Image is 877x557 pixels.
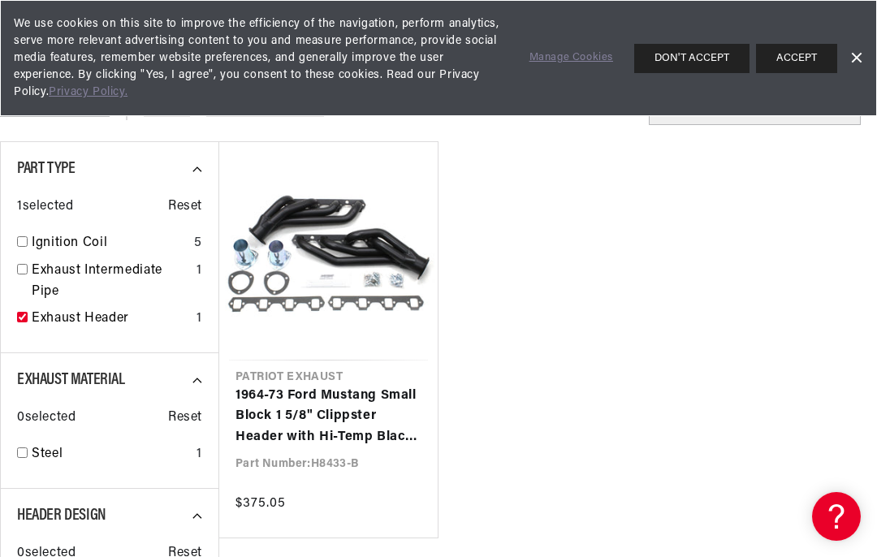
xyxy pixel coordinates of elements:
span: Part Type [17,161,75,177]
span: Reset [168,196,202,218]
a: Exhaust Intermediate Pipe [32,261,190,302]
span: Exhaust Material [17,372,125,388]
div: 1 [197,309,202,330]
a: Steel [32,444,190,465]
a: Exhaust Header [32,309,190,330]
span: Reset [168,408,202,429]
div: 1 [197,444,202,465]
span: 1 selected [17,196,73,218]
a: Dismiss Banner [844,46,868,71]
span: Header Design [17,507,106,524]
a: 1964-73 Ford Mustang Small Block 1 5/8" Clippster Header with Hi-Temp Black Coating [235,386,421,448]
button: DON'T ACCEPT [634,44,750,73]
div: 5 [194,233,202,254]
span: We use cookies on this site to improve the efficiency of the navigation, perform analytics, serve... [14,15,507,101]
a: Privacy Policy. [49,86,127,98]
a: Ignition Coil [32,233,188,254]
div: 1 [197,261,202,282]
a: Manage Cookies [529,50,613,67]
button: ACCEPT [756,44,837,73]
span: 0 selected [17,408,76,429]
